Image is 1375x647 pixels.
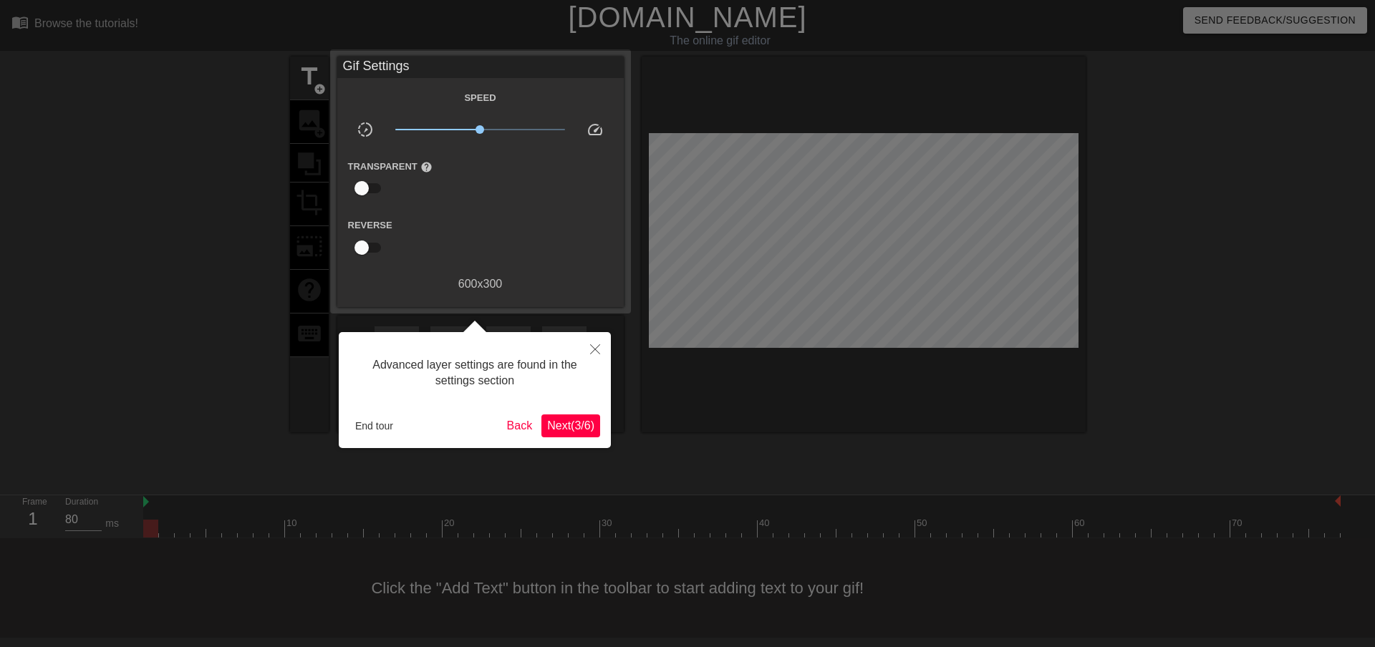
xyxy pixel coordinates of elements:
button: Next [541,414,600,437]
button: Close [579,332,611,365]
span: Next ( 3 / 6 ) [547,419,594,432]
button: End tour [349,415,399,437]
div: Advanced layer settings are found in the settings section [349,343,600,404]
button: Back [501,414,539,437]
